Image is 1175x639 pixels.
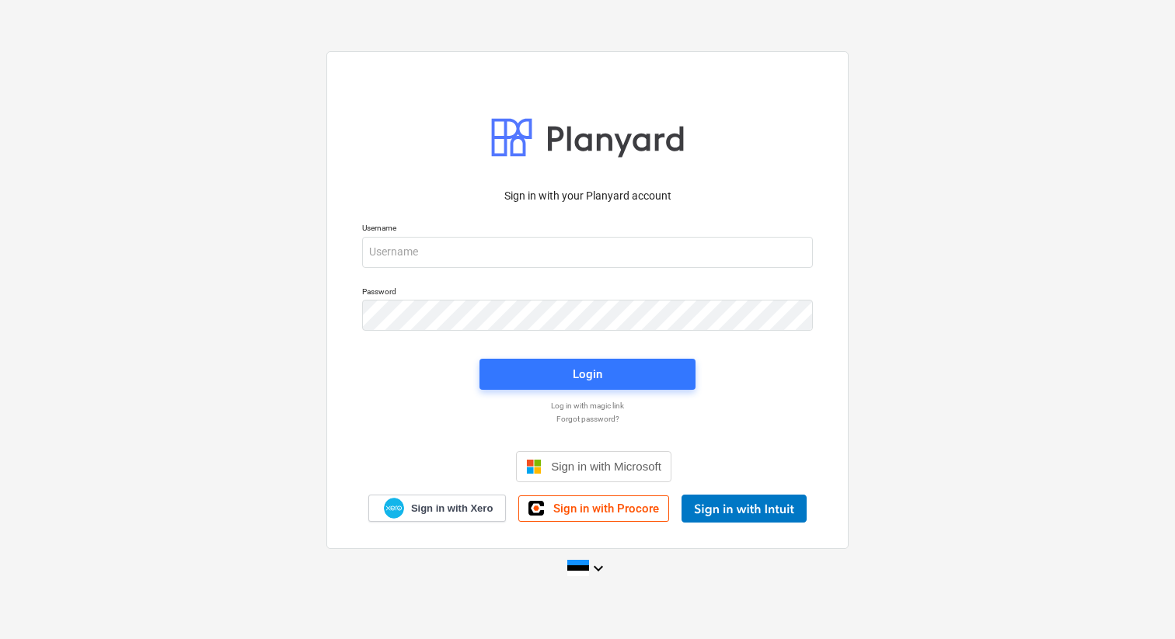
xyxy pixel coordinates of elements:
[526,459,542,474] img: Microsoft logo
[362,287,813,300] p: Password
[368,495,507,522] a: Sign in with Xero
[479,359,696,390] button: Login
[411,502,493,516] span: Sign in with Xero
[354,414,821,424] a: Forgot password?
[362,237,813,268] input: Username
[589,559,608,578] i: keyboard_arrow_down
[362,188,813,204] p: Sign in with your Planyard account
[551,460,661,473] span: Sign in with Microsoft
[362,223,813,236] p: Username
[553,502,659,516] span: Sign in with Procore
[518,495,669,522] a: Sign in with Procore
[354,401,821,411] a: Log in with magic link
[384,498,404,519] img: Xero logo
[573,364,602,384] div: Login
